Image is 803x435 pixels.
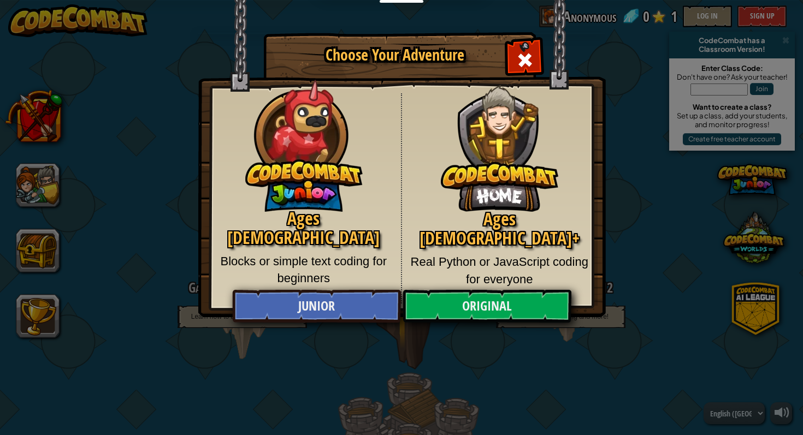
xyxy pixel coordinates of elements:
[441,68,558,212] img: CodeCombat Original hero character
[245,73,363,212] img: CodeCombat Junior hero character
[410,210,589,248] h2: Ages [DEMOGRAPHIC_DATA]+
[215,209,393,247] h2: Ages [DEMOGRAPHIC_DATA]
[232,290,400,323] a: Junior
[507,41,542,76] div: Close modal
[215,253,393,287] p: Blocks or simple text coding for beginners
[283,47,507,64] h1: Choose Your Adventure
[410,253,589,288] p: Real Python or JavaScript coding for everyone
[403,290,571,323] a: Original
